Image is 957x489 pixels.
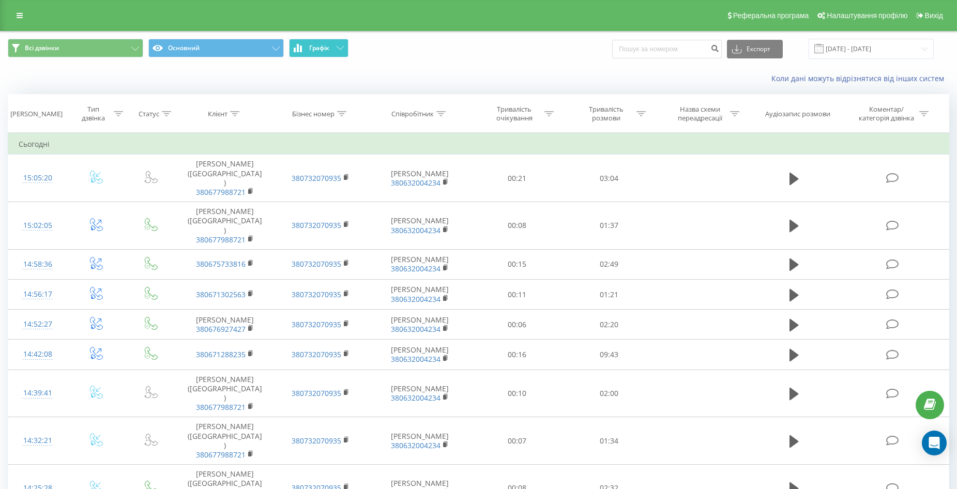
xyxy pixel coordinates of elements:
a: 380732070935 [292,436,341,446]
span: Реферальна програма [733,11,809,20]
div: Тривалість розмови [579,105,634,123]
td: 02:20 [563,310,655,340]
span: Вихід [925,11,943,20]
a: 380732070935 [292,289,341,299]
td: [PERSON_NAME] [368,370,471,417]
div: 14:42:08 [19,344,56,364]
td: 01:34 [563,417,655,465]
span: Налаштування профілю [827,11,907,20]
button: Експорт [727,40,783,58]
td: 02:00 [563,370,655,417]
td: 00:21 [471,155,563,202]
button: Всі дзвінки [8,39,143,57]
td: [PERSON_NAME] [368,280,471,310]
a: 380671288235 [196,349,246,359]
a: 380732070935 [292,259,341,269]
a: 380732070935 [292,319,341,329]
td: 09:43 [563,340,655,370]
span: Всі дзвінки [25,44,59,52]
a: 380632004234 [391,178,440,188]
a: 380732070935 [292,220,341,230]
td: 02:49 [563,249,655,279]
a: 380632004234 [391,225,440,235]
input: Пошук за номером [612,40,722,58]
td: 01:21 [563,280,655,310]
div: Назва схеми переадресації [672,105,727,123]
td: [PERSON_NAME] [368,417,471,465]
a: 380675733816 [196,259,246,269]
a: 380676927427 [196,324,246,334]
td: 00:11 [471,280,563,310]
div: 14:56:17 [19,284,56,304]
a: 380732070935 [292,388,341,398]
td: [PERSON_NAME] [177,310,272,340]
div: 15:05:20 [19,168,56,188]
div: Бізнес номер [292,110,335,118]
td: 00:16 [471,340,563,370]
div: 14:52:27 [19,314,56,334]
td: 00:06 [471,310,563,340]
td: 00:15 [471,249,563,279]
td: 00:07 [471,417,563,465]
div: 14:39:41 [19,383,56,403]
td: 00:08 [471,202,563,250]
div: [PERSON_NAME] [10,110,63,118]
td: 01:37 [563,202,655,250]
td: [PERSON_NAME] [368,340,471,370]
a: 380671302563 [196,289,246,299]
div: Тривалість очікування [487,105,542,123]
button: Графік [289,39,348,57]
td: [PERSON_NAME] ([GEOGRAPHIC_DATA]) [177,417,272,465]
a: 380677988721 [196,402,246,412]
div: Статус [139,110,159,118]
a: 380632004234 [391,324,440,334]
td: [PERSON_NAME] ([GEOGRAPHIC_DATA]) [177,155,272,202]
a: 380677988721 [196,450,246,460]
td: [PERSON_NAME] ([GEOGRAPHIC_DATA]) [177,370,272,417]
a: 380632004234 [391,354,440,364]
td: Сьогодні [8,134,949,155]
a: 380632004234 [391,393,440,403]
a: 380632004234 [391,294,440,304]
div: 15:02:05 [19,216,56,236]
td: [PERSON_NAME] [368,310,471,340]
div: Клієнт [208,110,227,118]
div: 14:32:21 [19,431,56,451]
div: Коментар/категорія дзвінка [856,105,917,123]
div: 14:58:36 [19,254,56,274]
a: 380632004234 [391,440,440,450]
td: 03:04 [563,155,655,202]
td: [PERSON_NAME] [368,249,471,279]
button: Основний [148,39,284,57]
a: 380677988721 [196,235,246,244]
td: [PERSON_NAME] ([GEOGRAPHIC_DATA]) [177,202,272,250]
span: Графік [309,44,329,52]
a: 380732070935 [292,349,341,359]
a: 380677988721 [196,187,246,197]
a: 380632004234 [391,264,440,273]
a: 380732070935 [292,173,341,183]
td: [PERSON_NAME] [368,155,471,202]
a: Коли дані можуть відрізнятися вiд інших систем [771,73,949,83]
div: Тип дзвінка [76,105,111,123]
div: Аудіозапис розмови [765,110,830,118]
td: [PERSON_NAME] [368,202,471,250]
td: 00:10 [471,370,563,417]
div: Open Intercom Messenger [922,431,947,455]
div: Співробітник [391,110,434,118]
